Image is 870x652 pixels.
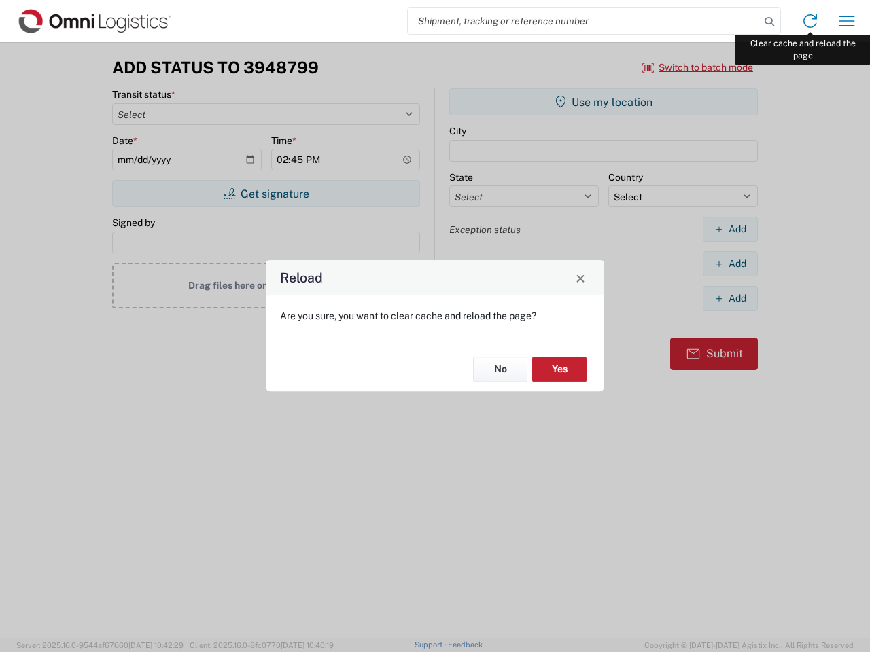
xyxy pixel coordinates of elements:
h4: Reload [280,268,323,288]
button: No [473,357,527,382]
p: Are you sure, you want to clear cache and reload the page? [280,310,590,322]
button: Close [571,268,590,287]
button: Yes [532,357,587,382]
input: Shipment, tracking or reference number [408,8,760,34]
